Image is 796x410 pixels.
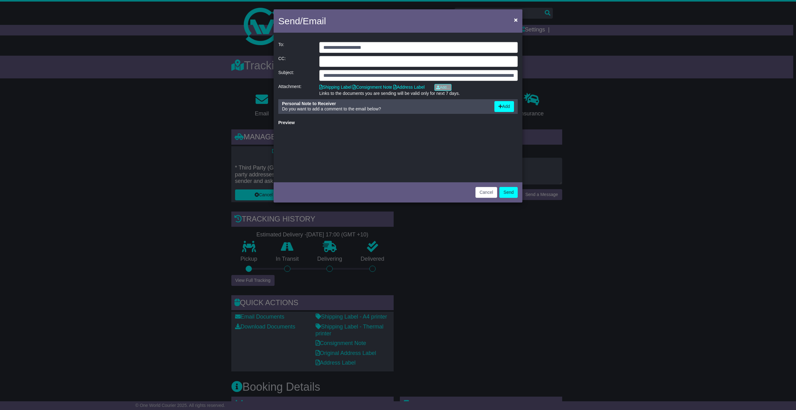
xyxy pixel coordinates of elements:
[494,101,514,112] button: Add
[282,101,488,106] div: Personal Note to Receiver
[319,91,518,96] div: Links to the documents you are sending will be valid only for next 7 days.
[511,13,521,26] button: Close
[275,42,316,53] div: To:
[393,85,425,90] a: Address Label
[434,84,451,91] a: Add...
[514,16,518,23] span: ×
[319,85,352,90] a: Shipping Label
[275,56,316,67] div: CC:
[279,101,491,112] div: Do you want to add a comment to the email below?
[278,14,326,28] h4: Send/Email
[353,85,392,90] a: Consignment Note
[278,120,518,125] div: Preview
[275,70,316,81] div: Subject:
[475,187,497,198] button: Cancel
[499,187,518,198] button: Send
[275,84,316,96] div: Attachment:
